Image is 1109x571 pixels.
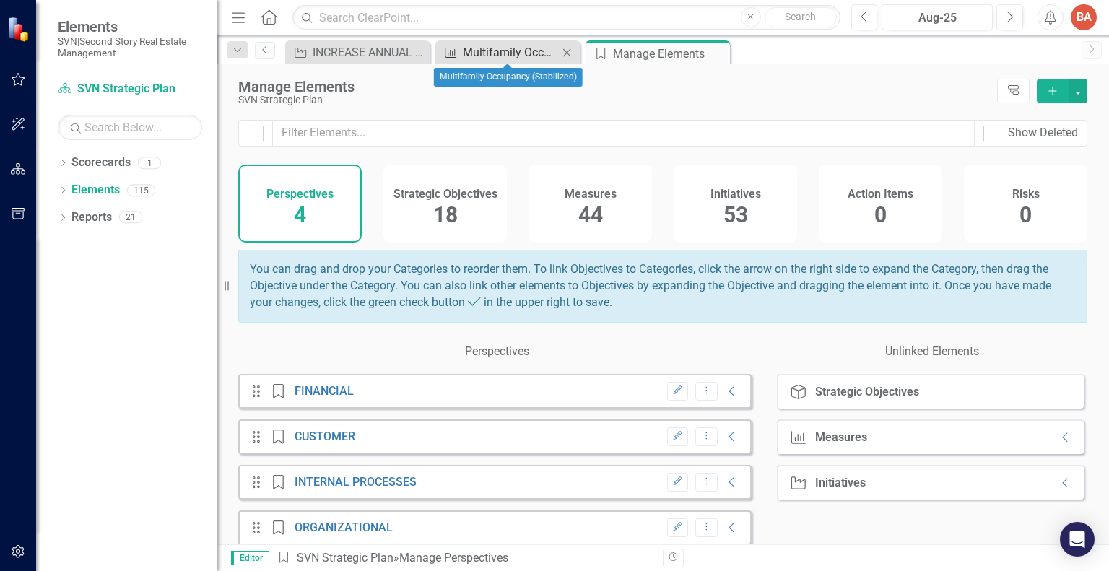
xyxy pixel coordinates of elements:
button: Search [765,7,837,27]
div: 1 [138,157,161,169]
h4: Strategic Objectives [393,188,497,201]
div: » Manage Perspectives [277,550,652,567]
span: 44 [578,202,603,227]
h4: Action Items [848,188,913,201]
a: Reports [71,209,112,226]
div: Multifamily Occupancy (Stabilized) [463,43,558,61]
a: Elements [71,182,120,199]
a: Multifamily Occupancy (Stabilized) [439,43,558,61]
img: ClearPoint Strategy [7,17,32,42]
input: Filter Elements... [272,120,975,147]
div: Open Intercom Messenger [1060,522,1095,557]
a: CUSTOMER [295,430,355,443]
input: Search Below... [58,115,202,140]
div: Show Deleted [1008,125,1078,141]
div: INCREASE ANNUAL OCCUPANCY AT MF PROPERTIES [313,43,426,61]
div: You can drag and drop your Categories to reorder them. To link Objectives to Categories, click th... [238,250,1087,323]
a: INCREASE ANNUAL OCCUPANCY AT MF PROPERTIES [289,43,426,61]
div: Unlinked Elements [885,344,979,360]
span: 0 [1019,202,1032,227]
a: ORGANIZATIONAL [295,520,393,534]
div: 115 [127,184,155,196]
div: Measures [815,431,867,444]
div: Initiatives [815,476,866,489]
h4: Perspectives [266,188,334,201]
h4: Initiatives [710,188,761,201]
span: 4 [294,202,306,227]
div: Manage Elements [613,45,726,63]
button: BA [1071,4,1097,30]
span: 18 [433,202,458,227]
h4: Risks [1012,188,1040,201]
span: Search [785,11,816,22]
div: Strategic Objectives [815,385,919,398]
a: FINANCIAL [295,384,354,398]
a: SVN Strategic Plan [297,551,393,565]
div: Manage Elements [238,79,990,95]
div: Aug-25 [887,9,988,27]
span: Editor [231,551,269,565]
div: Perspectives [465,344,529,360]
div: SVN Strategic Plan [238,95,990,105]
div: Multifamily Occupancy (Stabilized) [434,68,583,87]
input: Search ClearPoint... [292,5,840,30]
small: SVN|Second Story Real Estate Management [58,35,202,59]
span: 53 [723,202,748,227]
button: Aug-25 [882,4,993,30]
span: Elements [58,18,202,35]
a: Scorecards [71,154,131,171]
a: INTERNAL PROCESSES [295,475,417,489]
span: 0 [874,202,887,227]
div: 21 [119,212,142,224]
h4: Measures [565,188,617,201]
a: SVN Strategic Plan [58,81,202,97]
